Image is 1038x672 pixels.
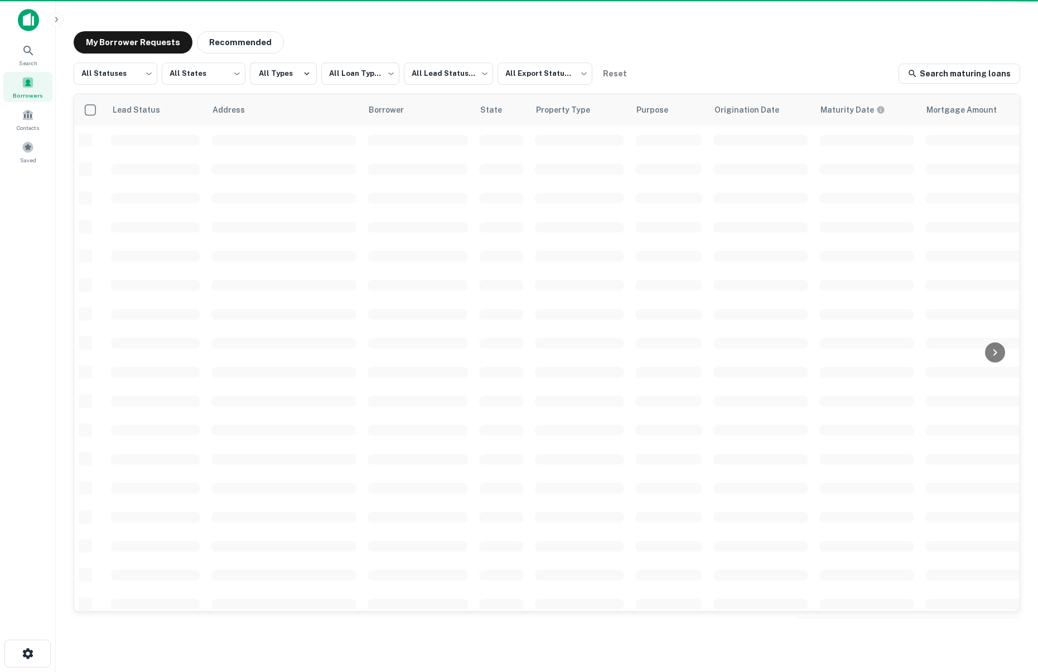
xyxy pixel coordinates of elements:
[714,103,794,117] span: Origination Date
[17,123,39,132] span: Contacts
[498,59,592,88] div: All Export Statuses
[213,103,259,117] span: Address
[926,103,1011,117] span: Mortgage Amount
[206,94,362,125] th: Address
[321,59,399,88] div: All Loan Types
[112,103,175,117] span: Lead Status
[630,94,708,125] th: Purpose
[636,103,683,117] span: Purpose
[480,103,516,117] span: State
[474,94,529,125] th: State
[820,104,885,116] div: Maturity dates displayed may be estimated. Please contact the lender for the most accurate maturi...
[3,104,52,134] a: Contacts
[74,59,157,88] div: All Statuses
[197,31,284,54] button: Recommended
[3,137,52,167] a: Saved
[529,94,630,125] th: Property Type
[13,91,43,100] span: Borrowers
[369,103,418,117] span: Borrower
[105,94,206,125] th: Lead Status
[74,31,192,54] button: My Borrower Requests
[920,94,1031,125] th: Mortgage Amount
[982,583,1038,636] iframe: Chat Widget
[820,104,874,116] h6: Maturity Date
[3,40,52,70] a: Search
[404,59,493,88] div: All Lead Statuses
[19,59,37,67] span: Search
[899,64,1020,84] a: Search maturing loans
[250,62,317,85] button: All Types
[162,59,245,88] div: All States
[3,72,52,102] a: Borrowers
[597,62,633,85] button: Reset
[708,94,814,125] th: Origination Date
[820,104,900,116] span: Maturity dates displayed may be estimated. Please contact the lender for the most accurate maturi...
[362,94,474,125] th: Borrower
[18,9,39,31] img: capitalize-icon.png
[814,94,920,125] th: Maturity dates displayed may be estimated. Please contact the lender for the most accurate maturi...
[20,156,36,165] span: Saved
[536,103,605,117] span: Property Type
